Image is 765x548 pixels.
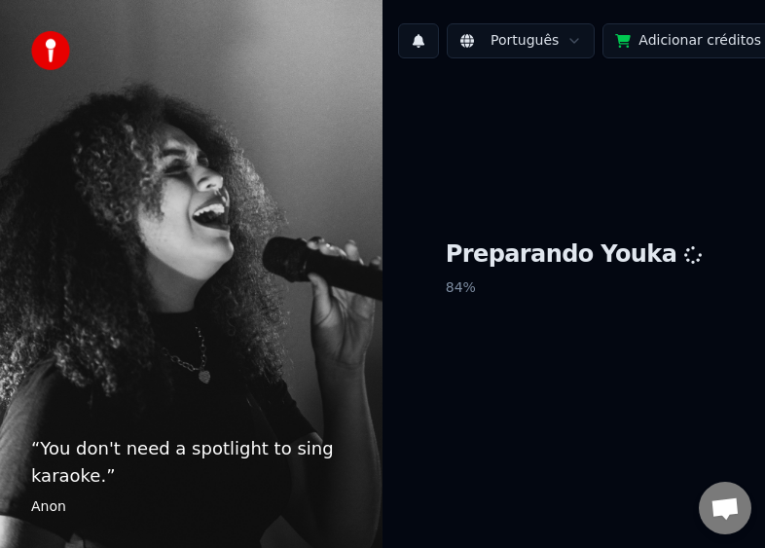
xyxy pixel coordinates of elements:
[31,31,70,70] img: youka
[31,435,351,490] p: “ You don't need a spotlight to sing karaoke. ”
[699,482,751,534] div: Conversa aberta
[446,239,703,271] h1: Preparando Youka
[31,497,351,517] footer: Anon
[446,271,703,306] p: 84 %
